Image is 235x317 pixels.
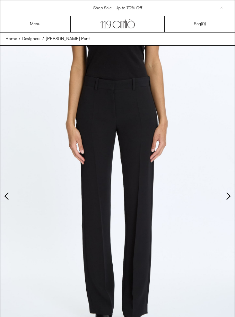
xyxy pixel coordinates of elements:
[46,36,90,42] a: [PERSON_NAME] Pant
[202,21,206,27] span: )
[30,21,41,27] a: Menu
[42,36,44,42] span: /
[224,193,231,200] button: Next slide
[4,193,11,200] button: Previous slide
[22,36,41,42] a: Designers
[194,21,206,27] a: Bag()
[19,36,20,42] span: /
[6,36,17,42] a: Home
[202,21,204,27] span: 0
[93,6,142,11] a: Shop Sale - Up to 70% Off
